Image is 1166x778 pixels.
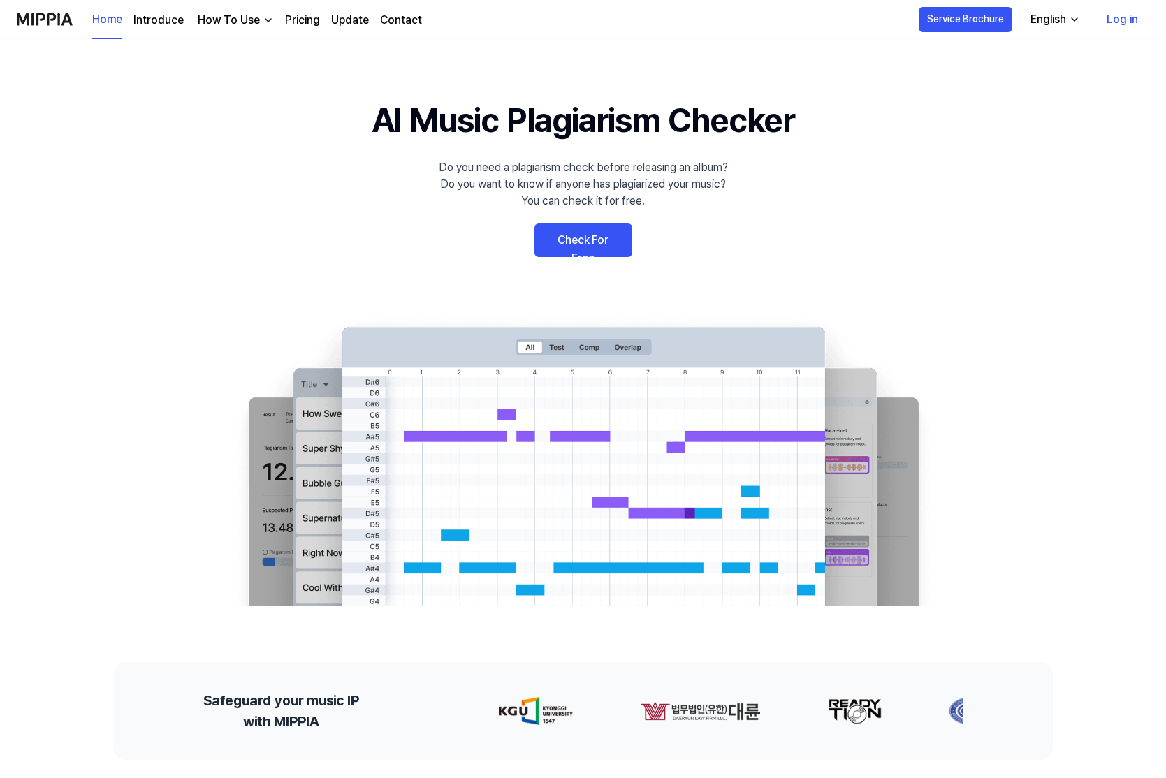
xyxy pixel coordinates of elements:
[949,697,993,725] img: partner-logo-3
[285,12,320,29] a: Pricing
[1028,11,1069,28] div: English
[641,697,761,725] img: partner-logo-1
[331,12,369,29] a: Update
[133,12,184,29] a: Introduce
[263,15,274,26] img: down
[499,697,574,725] img: partner-logo-0
[439,159,728,210] div: Do you need a plagiarism check before releasing an album? Do you want to know if anyone has plagi...
[195,12,263,29] div: How To Use
[203,690,359,732] h2: Safeguard your music IP with MIPPIA
[534,223,632,257] a: Check For Free
[828,697,882,725] img: partner-logo-2
[919,7,1012,32] button: Service Brochure
[220,313,947,606] img: main Image
[1019,6,1088,34] button: English
[92,1,122,39] a: Home
[195,12,274,29] button: How To Use
[372,95,794,145] h1: AI Music Plagiarism Checker
[380,12,422,29] a: Contact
